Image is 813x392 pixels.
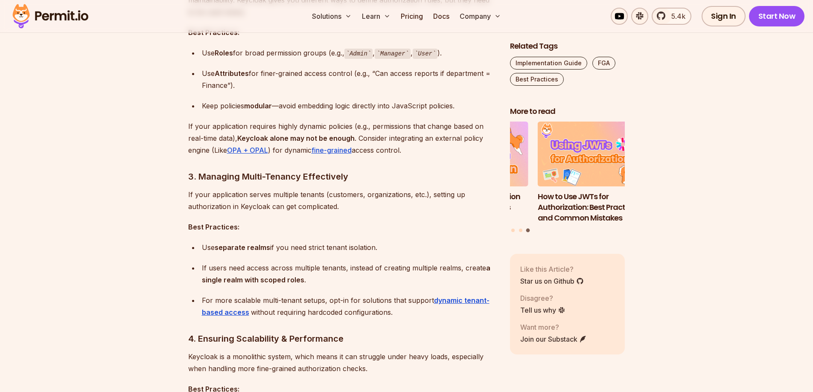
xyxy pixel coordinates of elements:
[520,293,565,303] p: Disagree?
[397,8,426,25] a: Pricing
[511,229,515,232] button: Go to slide 1
[526,229,530,232] button: Go to slide 3
[227,146,268,154] a: OPA + OPAL
[244,102,272,110] strong: modular
[652,8,691,25] a: 5.4k
[510,57,587,70] a: Implementation Guide
[456,8,504,25] button: Company
[202,294,496,318] div: For more scalable multi-tenant setups, opt-in for solutions that support without requiring hardco...
[430,8,453,25] a: Docs
[510,41,625,52] h2: Related Tags
[538,192,653,223] h3: How to Use JWTs for Authorization: Best Practices and Common Mistakes
[510,106,625,117] h2: More to read
[309,8,355,25] button: Solutions
[215,69,249,78] strong: Attributes
[520,276,584,286] a: Star us on Github
[538,122,653,187] img: How to Use JWTs for Authorization: Best Practices and Common Mistakes
[215,243,270,252] strong: separate realms
[538,122,653,224] li: 3 of 3
[188,170,496,183] h3: 3. Managing Multi-Tenancy Effectively
[202,67,496,91] div: Use for finer-grained access control (e.g., “Can access reports if department = Finance”).
[520,334,587,344] a: Join our Substack
[202,47,496,59] div: Use for broad permission groups (e.g., , , ).
[9,2,92,31] img: Permit logo
[666,11,685,21] span: 5.4k
[434,296,463,305] strong: dynamic
[188,223,239,231] strong: Best Practices:
[520,322,587,332] p: Want more?
[215,49,233,57] strong: Roles
[749,6,805,26] a: Start Now
[702,6,746,26] a: Sign In
[358,8,394,25] button: Learn
[237,134,355,142] strong: Keycloak alone may not be enough
[538,122,653,224] a: How to Use JWTs for Authorization: Best Practices and Common MistakesHow to Use JWTs for Authoriz...
[519,229,522,232] button: Go to slide 2
[188,332,496,346] h3: 4. Ensuring Scalability & Performance
[510,122,625,234] div: Posts
[202,100,496,112] div: Keep policies —avoid embedding logic directly into JavaScript policies.
[188,28,239,37] strong: Best Practices:
[413,122,528,187] img: Implementing Authentication and Authorization in Next.js
[413,192,528,213] h3: Implementing Authentication and Authorization in Next.js
[592,57,615,70] a: FGA
[375,49,411,59] code: Manager
[520,264,584,274] p: Like this Article?
[188,120,496,156] p: If your application requires highly dynamic policies (e.g., permissions that change based on real...
[202,262,496,286] div: If users need access across multiple tenants, instead of creating multiple realms, create .
[520,305,565,315] a: Tell us why
[202,241,496,253] div: Use if you need strict tenant isolation.
[188,351,496,375] p: Keycloak is a monolithic system, which means it can struggle under heavy loads, especially when h...
[344,49,373,59] code: Admin
[413,49,437,59] code: User
[188,189,496,212] p: If your application serves multiple tenants (customers, organizations, etc.), setting up authoriz...
[413,122,528,224] li: 2 of 3
[510,73,564,86] a: Best Practices
[312,146,352,154] a: fine-grained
